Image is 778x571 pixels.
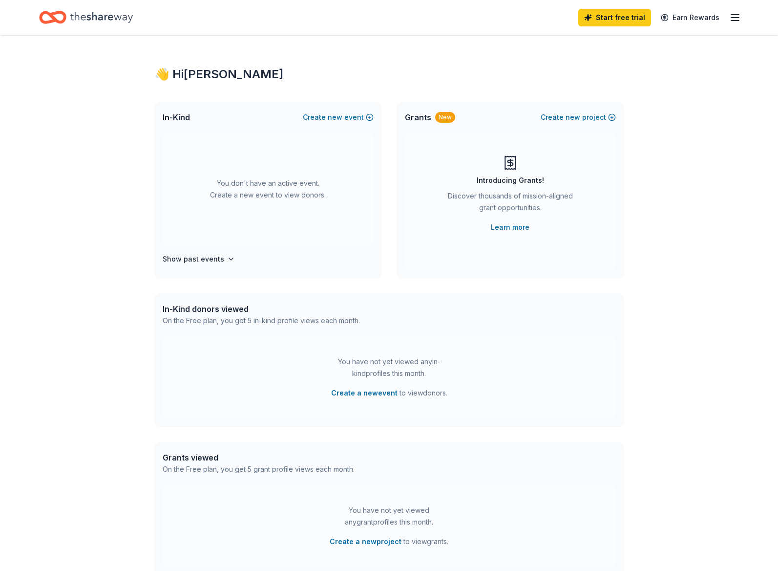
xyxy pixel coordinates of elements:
[163,133,374,245] div: You don't have an active event. Create a new event to view donors.
[435,112,455,123] div: New
[303,111,374,123] button: Createnewevent
[541,111,616,123] button: Createnewproject
[330,536,448,548] span: to view grants .
[331,387,398,399] button: Create a newevent
[163,452,355,463] div: Grants viewed
[328,356,450,379] div: You have not yet viewed any in-kind profiles this month.
[328,505,450,528] div: You have not yet viewed any grant profiles this month.
[491,221,529,233] a: Learn more
[163,111,190,123] span: In-Kind
[163,303,360,315] div: In-Kind donors viewed
[163,463,355,475] div: On the Free plan, you get 5 grant profile views each month.
[39,6,133,29] a: Home
[163,253,224,265] h4: Show past events
[155,66,624,82] div: 👋 Hi [PERSON_NAME]
[328,111,342,123] span: new
[163,253,235,265] button: Show past events
[566,111,580,123] span: new
[330,536,401,548] button: Create a newproject
[655,9,725,26] a: Earn Rewards
[405,111,431,123] span: Grants
[477,175,544,186] div: Introducing Grants!
[444,190,577,218] div: Discover thousands of mission-aligned grant opportunities.
[578,9,651,26] a: Start free trial
[163,315,360,327] div: On the Free plan, you get 5 in-kind profile views each month.
[331,387,447,399] span: to view donors .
